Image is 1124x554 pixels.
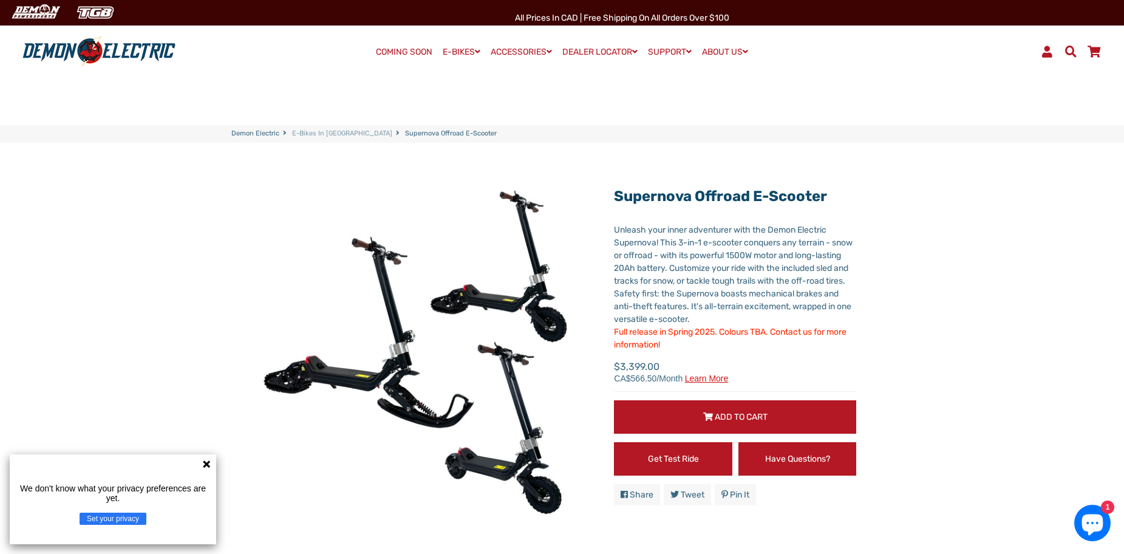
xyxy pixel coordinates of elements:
[715,412,768,422] span: Add to Cart
[614,400,856,434] button: Add to Cart
[644,43,696,61] a: SUPPORT
[70,2,120,22] img: TGB Canada
[6,2,64,22] img: Demon Electric
[231,129,279,139] a: Demon Electric
[698,43,752,61] a: ABOUT US
[614,327,846,350] span: Full release in Spring 2025. Colours TBA. Contact us for more information!
[614,225,853,324] span: Unleash your inner adventurer with the Demon Electric Supernova! This 3-in-1 e-scooter conquers a...
[558,43,642,61] a: DEALER LOCATOR
[486,43,556,61] a: ACCESSORIES
[18,36,180,67] img: Demon Electric logo
[80,513,146,525] button: Set your privacy
[15,484,211,503] p: We don't know what your privacy preferences are yet.
[372,44,437,61] a: COMING SOON
[1071,505,1114,544] inbox-online-store-chat: Shopify online store chat
[292,129,392,139] a: E-Bikes in [GEOGRAPHIC_DATA]
[630,490,653,500] span: Share
[515,13,729,23] span: All Prices in CAD | Free shipping on all orders over $100
[738,442,857,476] a: Have Questions?
[614,442,732,476] a: Get Test Ride
[405,129,497,139] span: Supernova Offroad E-Scooter
[438,43,485,61] a: E-BIKES
[681,490,704,500] span: Tweet
[614,188,827,205] a: Supernova Offroad E-Scooter
[614,360,728,383] span: $3,399.00
[730,490,749,500] span: Pin it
